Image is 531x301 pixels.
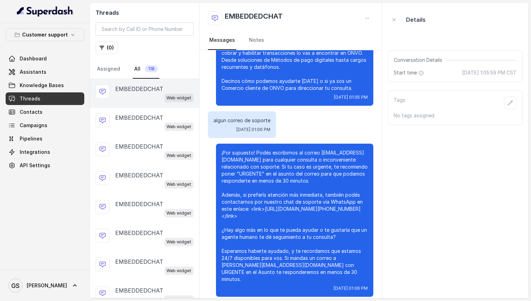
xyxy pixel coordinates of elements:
[225,11,283,25] h2: EMBEDDEDCHAT
[17,6,73,17] img: light.svg
[166,123,191,130] p: Web widget
[248,31,265,50] a: Notes
[20,68,46,76] span: Assistants
[208,31,373,50] nav: Tabs
[462,69,517,76] span: [DATE] 1:05:59 PM CST
[20,149,50,156] span: Integrations
[166,238,191,246] p: Web widget
[394,69,425,76] span: Start time
[115,85,163,93] p: EMBEDDEDCHAT
[6,132,84,145] a: Pipelines
[6,146,84,158] a: Integrations
[20,82,64,89] span: Knowledge Bases
[6,119,84,132] a: Campaigns
[11,282,20,289] text: GS
[20,135,42,142] span: Pipelines
[406,15,426,24] p: Details
[222,21,368,92] p: Gracias por contactar a ONVO. Somos la primer empresa de Infraestructura para cobros digitales de...
[115,142,163,151] p: EMBEDDEDCHAT
[166,210,191,217] p: Web widget
[115,200,163,208] p: EMBEDDEDCHAT
[22,31,68,39] p: Customer support
[334,94,368,100] span: [DATE] 01:05 PM
[20,109,42,116] span: Contacts
[394,57,445,64] span: Conversation Details
[115,229,163,237] p: EMBEDDEDCHAT
[6,66,84,78] a: Assistants
[222,149,368,283] p: ¡Por supuesto! Podés escribirnos al correo [EMAIL_ADDRESS][DOMAIN_NAME] para cualquier consulta o...
[6,52,84,65] a: Dashboard
[96,41,118,54] button: (0)
[166,267,191,274] p: Web widget
[20,55,47,62] span: Dashboard
[166,181,191,188] p: Web widget
[166,94,191,102] p: Web widget
[115,171,163,179] p: EMBEDDEDCHAT
[208,31,236,50] a: Messages
[115,257,163,266] p: EMBEDDEDCHAT
[20,95,40,102] span: Threads
[96,22,194,36] input: Search by Call ID or Phone Number
[20,162,50,169] span: API Settings
[6,276,84,295] a: [PERSON_NAME]
[166,152,191,159] p: Web widget
[96,60,122,79] a: Assigned
[133,60,159,79] a: All118
[236,127,270,132] span: [DATE] 01:06 PM
[27,282,67,289] span: [PERSON_NAME]
[6,92,84,105] a: Threads
[6,159,84,172] a: API Settings
[96,8,194,17] h2: Threads
[214,117,270,124] p: algun correo de soporte
[394,97,405,109] p: Tags
[6,79,84,92] a: Knowledge Bases
[96,60,194,79] nav: Tabs
[20,122,47,129] span: Campaigns
[145,65,158,72] span: 118
[115,113,163,122] p: EMBEDDEDCHAT
[6,28,84,41] button: Customer support
[334,286,368,291] span: [DATE] 01:06 PM
[115,286,163,295] p: EMBEDDEDCHAT
[394,112,517,119] p: No tags assigned
[6,106,84,118] a: Contacts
